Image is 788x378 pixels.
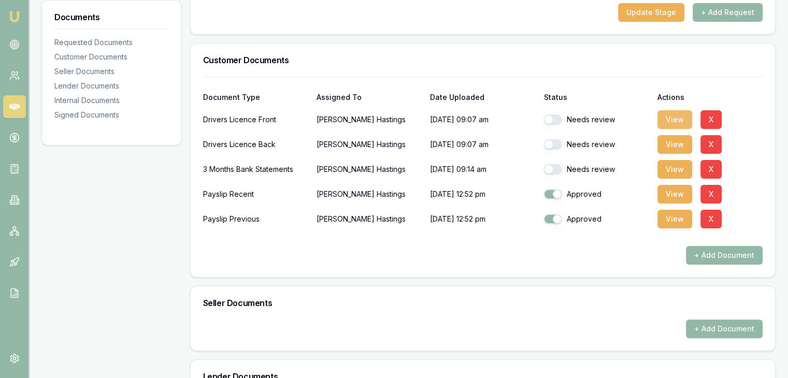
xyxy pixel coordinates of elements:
div: Date Uploaded [430,94,535,101]
h3: Documents [54,13,169,21]
div: Assigned To [317,94,422,101]
div: Seller Documents [54,66,169,77]
p: [PERSON_NAME] Hastings [317,159,422,180]
p: [PERSON_NAME] Hastings [317,209,422,229]
div: Lender Documents [54,81,169,91]
p: [PERSON_NAME] Hastings [317,134,422,155]
div: Drivers Licence Front [203,109,308,130]
button: View [657,210,692,228]
div: Signed Documents [54,110,169,120]
button: X [700,110,722,129]
button: + Add Document [686,319,763,338]
div: Requested Documents [54,37,169,48]
p: [DATE] 09:14 am [430,159,535,180]
p: [PERSON_NAME] Hastings [317,184,422,205]
div: Needs review [543,114,649,125]
div: Status [543,94,649,101]
div: Customer Documents [54,52,169,62]
div: Internal Documents [54,95,169,106]
div: Drivers Licence Back [203,134,308,155]
div: Needs review [543,164,649,175]
button: View [657,185,692,203]
img: emu-icon-u.png [8,10,21,23]
p: [DATE] 09:07 am [430,134,535,155]
div: Needs review [543,139,649,150]
button: + Add Request [693,3,763,22]
button: View [657,135,692,154]
button: + Add Document [686,246,763,265]
p: [DATE] 09:07 am [430,109,535,130]
div: Payslip Previous [203,209,308,229]
button: X [700,185,722,203]
div: Approved [543,189,649,199]
div: 3 Months Bank Statements [203,159,308,180]
button: X [700,210,722,228]
h3: Customer Documents [203,56,763,64]
button: X [700,160,722,179]
div: Document Type [203,94,308,101]
button: Update Stage [618,3,684,22]
button: X [700,135,722,154]
button: View [657,160,692,179]
p: [PERSON_NAME] Hastings [317,109,422,130]
p: [DATE] 12:52 pm [430,209,535,229]
div: Actions [657,94,763,101]
h3: Seller Documents [203,299,763,307]
p: [DATE] 12:52 pm [430,184,535,205]
div: Approved [543,214,649,224]
button: View [657,110,692,129]
div: Payslip Recent [203,184,308,205]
